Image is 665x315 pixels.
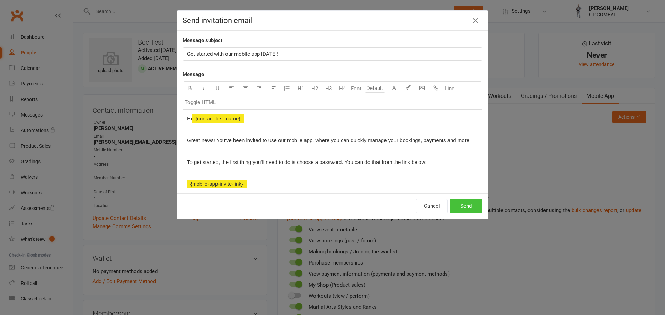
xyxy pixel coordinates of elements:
button: Line [443,82,456,95]
button: U [211,82,224,95]
button: H3 [321,82,335,95]
input: Default [365,84,385,93]
button: A [387,82,401,95]
button: Close [470,15,481,26]
label: Message subject [183,36,222,45]
button: Send [450,199,482,213]
span: U [216,85,219,92]
button: H2 [308,82,321,95]
label: Message [183,70,204,78]
span: Get started with our mobile app [DATE]! [187,51,278,57]
button: H4 [335,82,349,95]
button: Toggle HTML [183,95,218,109]
button: Cancel [416,199,448,213]
h4: Send invitation email [183,16,482,25]
span: Hi [187,115,192,121]
span: , [244,115,245,121]
span: To get started, the first thing you'll need to do is choose a password. You can do that from the ... [187,159,427,165]
button: H1 [294,82,308,95]
span: Great news! You've been invited to use our mobile app, where you can quickly manage your bookings... [187,137,471,143]
button: Font [349,82,363,95]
